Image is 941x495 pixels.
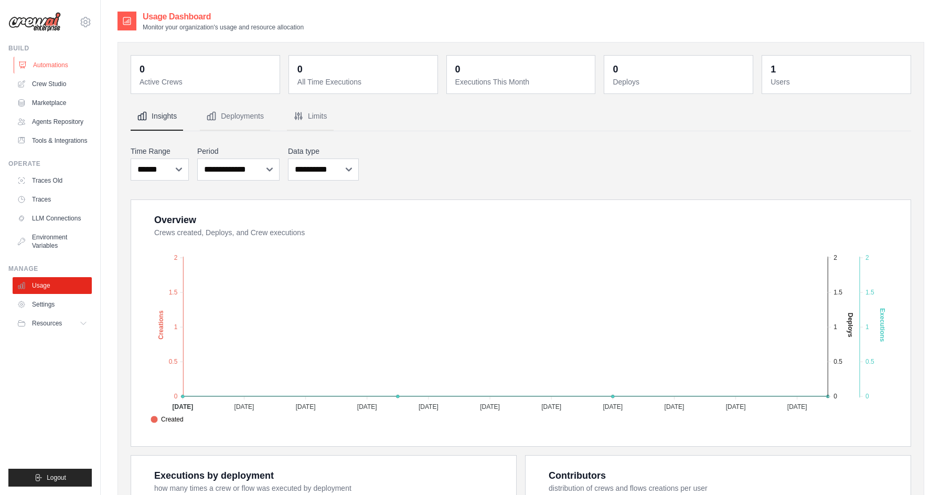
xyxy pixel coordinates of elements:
text: Executions [879,308,886,342]
nav: Tabs [131,102,911,131]
tspan: [DATE] [480,403,500,410]
dt: Deploys [613,77,746,87]
a: Usage [13,277,92,294]
span: Created [151,415,184,424]
dt: Executions This Month [455,77,589,87]
a: Crew Studio [13,76,92,92]
tspan: 1 [833,323,837,331]
a: Environment Variables [13,229,92,254]
a: Settings [13,296,92,313]
a: Marketplace [13,94,92,111]
tspan: [DATE] [172,403,193,410]
tspan: [DATE] [603,403,623,410]
a: LLM Connections [13,210,92,227]
div: Build [8,44,92,52]
div: Manage [8,265,92,273]
dt: Active Crews [140,77,273,87]
tspan: [DATE] [665,403,685,410]
div: Contributors [549,468,606,483]
a: Agents Repository [13,113,92,130]
tspan: [DATE] [296,403,316,410]
label: Data type [288,146,359,156]
button: Deployments [200,102,270,131]
tspan: 2 [865,254,869,261]
tspan: 0.5 [833,358,842,365]
a: Traces [13,191,92,208]
dt: All Time Executions [297,77,431,87]
div: 0 [297,62,303,77]
text: Deploys [847,313,854,338]
a: Traces Old [13,172,92,189]
div: Executions by deployment [154,468,274,483]
tspan: [DATE] [419,403,439,410]
tspan: 2 [833,254,837,261]
tspan: 1.5 [169,289,178,296]
span: Resources [32,319,62,328]
dt: distribution of crews and flows creations per user [549,483,898,493]
tspan: [DATE] [787,403,807,410]
div: Operate [8,160,92,168]
p: Monitor your organization's usage and resource allocation [143,23,304,31]
tspan: 1 [865,323,869,331]
tspan: [DATE] [234,403,254,410]
text: Creations [157,310,165,340]
tspan: 1 [174,323,178,331]
div: 1 [771,62,776,77]
span: Logout [47,473,66,482]
button: Resources [13,315,92,332]
dt: Crews created, Deploys, and Crew executions [154,227,898,238]
tspan: 0 [174,393,178,400]
div: 0 [455,62,461,77]
div: Overview [154,213,196,227]
tspan: [DATE] [541,403,561,410]
tspan: 0.5 [169,358,178,365]
button: Limits [287,102,334,131]
tspan: [DATE] [357,403,377,410]
div: 0 [613,62,618,77]
tspan: [DATE] [726,403,746,410]
a: Tools & Integrations [13,132,92,149]
label: Period [197,146,280,156]
tspan: 1.5 [833,289,842,296]
img: Logo [8,12,61,32]
button: Insights [131,102,183,131]
div: 0 [140,62,145,77]
tspan: 1.5 [865,289,874,296]
button: Logout [8,469,92,487]
a: Automations [14,57,93,73]
tspan: 0 [865,393,869,400]
dt: how many times a crew or flow was executed by deployment [154,483,504,493]
label: Time Range [131,146,189,156]
tspan: 0.5 [865,358,874,365]
tspan: 0 [833,393,837,400]
tspan: 2 [174,254,178,261]
h2: Usage Dashboard [143,10,304,23]
dt: Users [771,77,904,87]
